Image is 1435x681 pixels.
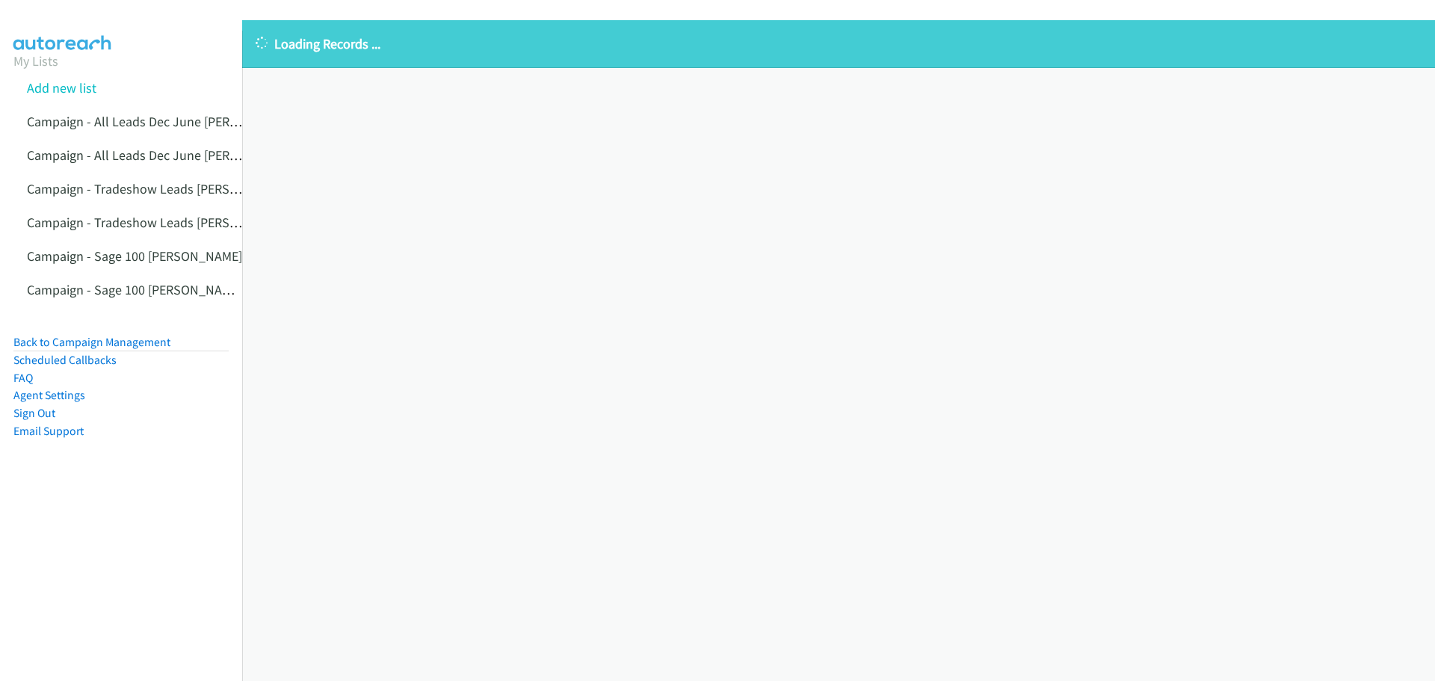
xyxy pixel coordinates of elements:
[256,34,1422,54] p: Loading Records ...
[13,406,55,420] a: Sign Out
[27,214,334,231] a: Campaign - Tradeshow Leads [PERSON_NAME] Cloned
[13,353,117,367] a: Scheduled Callbacks
[27,180,291,197] a: Campaign - Tradeshow Leads [PERSON_NAME]
[13,335,170,349] a: Back to Campaign Management
[27,147,342,164] a: Campaign - All Leads Dec June [PERSON_NAME] Cloned
[27,113,298,130] a: Campaign - All Leads Dec June [PERSON_NAME]
[27,247,242,265] a: Campaign - Sage 100 [PERSON_NAME]
[27,79,96,96] a: Add new list
[13,388,85,402] a: Agent Settings
[13,424,84,438] a: Email Support
[13,52,58,70] a: My Lists
[27,281,286,298] a: Campaign - Sage 100 [PERSON_NAME] Cloned
[13,371,33,385] a: FAQ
